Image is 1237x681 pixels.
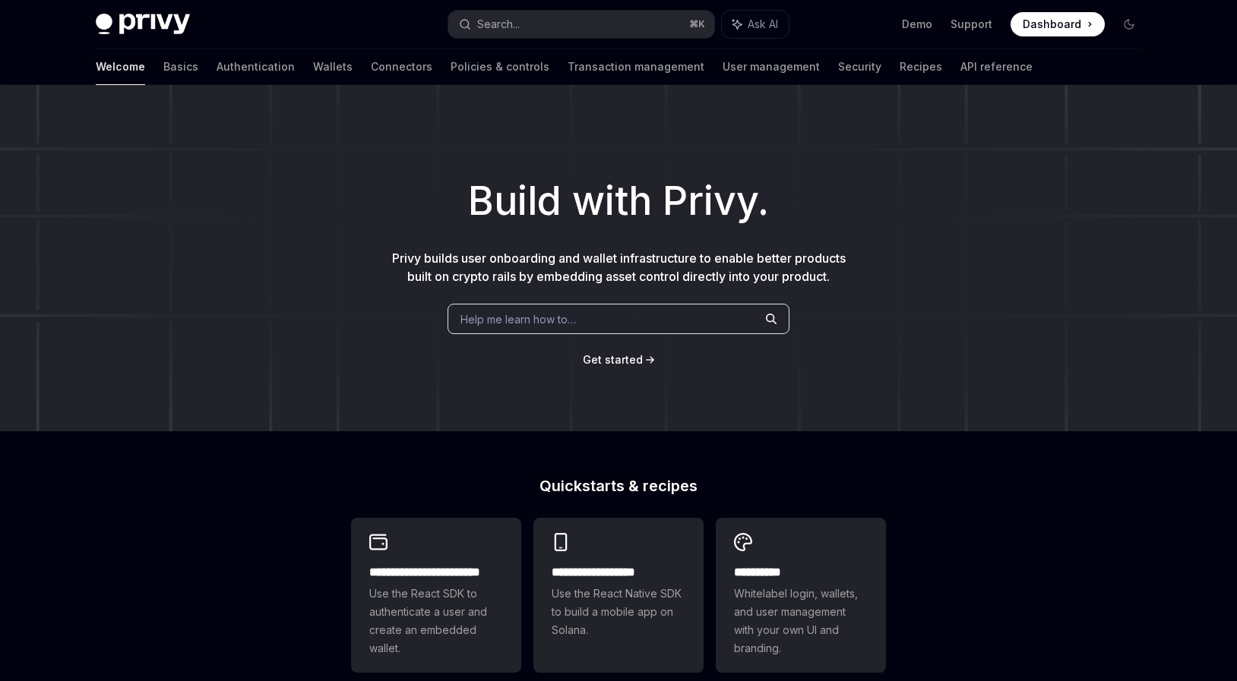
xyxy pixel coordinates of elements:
a: Demo [902,17,932,32]
span: ⌘ K [689,18,705,30]
span: Whitelabel login, wallets, and user management with your own UI and branding. [734,585,868,657]
span: Use the React SDK to authenticate a user and create an embedded wallet. [369,585,503,657]
span: Help me learn how to… [460,311,576,327]
button: Search...⌘K [448,11,714,38]
a: User management [723,49,820,85]
span: Privy builds user onboarding and wallet infrastructure to enable better products built on crypto ... [392,251,846,284]
span: Use the React Native SDK to build a mobile app on Solana. [552,585,685,639]
a: **** *****Whitelabel login, wallets, and user management with your own UI and branding. [716,518,886,673]
div: Search... [477,15,520,33]
a: API reference [960,49,1033,85]
img: dark logo [96,14,190,35]
a: Policies & controls [451,49,549,85]
a: **** **** **** ***Use the React Native SDK to build a mobile app on Solana. [533,518,704,673]
a: Security [838,49,881,85]
a: Dashboard [1011,12,1105,36]
span: Get started [583,353,643,366]
a: Support [951,17,992,32]
span: Dashboard [1023,17,1081,32]
a: Basics [163,49,198,85]
a: Recipes [900,49,942,85]
h2: Quickstarts & recipes [351,478,886,493]
span: Ask AI [748,17,778,32]
h1: Build with Privy. [24,172,1213,231]
a: Transaction management [568,49,704,85]
button: Ask AI [722,11,789,38]
a: Get started [583,352,643,367]
button: Toggle dark mode [1117,12,1141,36]
a: Authentication [217,49,295,85]
a: Connectors [371,49,432,85]
a: Welcome [96,49,145,85]
a: Wallets [313,49,353,85]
